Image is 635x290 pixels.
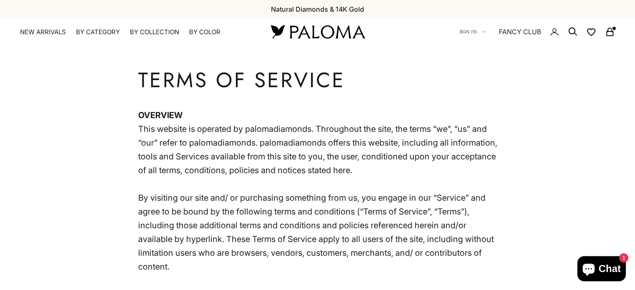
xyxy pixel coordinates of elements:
inbox-online-store-chat: Shopify online store chat [575,256,628,283]
nav: Secondary navigation [460,18,615,45]
a: NEW ARRIVALS [20,28,66,36]
span: BGN лв. [460,28,478,35]
summary: By Color [189,28,220,36]
strong: OVERVIEW [138,110,182,120]
summary: By Collection [130,28,179,36]
button: BGN лв. [460,28,486,35]
nav: Primary navigation [20,28,251,36]
summary: By Category [76,28,120,36]
h1: Terms of service [138,72,497,88]
p: Natural Diamonds & 14K Gold [271,4,364,15]
a: FANCY CLUB [499,26,541,37]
